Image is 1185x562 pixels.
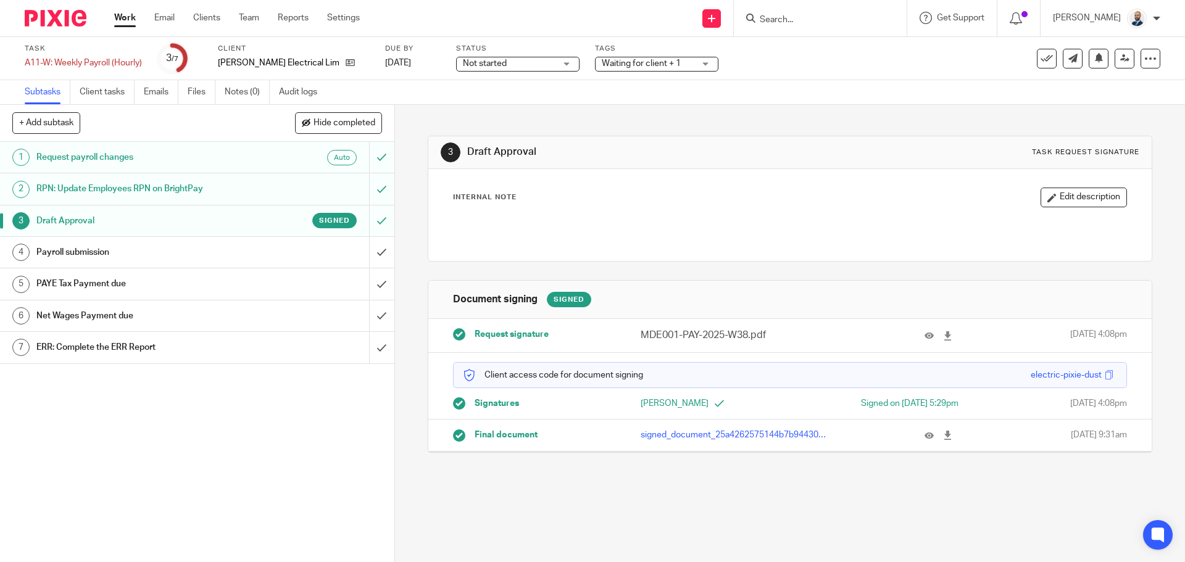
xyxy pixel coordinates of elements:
[441,143,460,162] div: 3
[385,59,411,67] span: [DATE]
[327,150,357,165] div: Auto
[1031,369,1102,381] div: electric-pixie-dust
[937,14,984,22] span: Get Support
[809,397,958,410] div: Signed on [DATE] 5:29pm
[25,44,142,54] label: Task
[36,180,250,198] h1: RPN: Update Employees RPN on BrightPay
[314,118,375,128] span: Hide completed
[1127,9,1147,28] img: Mark%20LI%20profiler.png
[453,192,517,202] p: Internal Note
[641,328,827,342] p: MDE001-PAY-2025-W38.pdf
[25,80,70,104] a: Subtasks
[172,56,178,62] small: /7
[1070,328,1127,342] span: [DATE] 4:08pm
[327,12,360,24] a: Settings
[602,59,681,68] span: Waiting for client + 1
[1041,188,1127,207] button: Edit description
[463,59,507,68] span: Not started
[12,149,30,166] div: 1
[239,12,259,24] a: Team
[463,369,643,381] p: Client access code for document signing
[641,397,790,410] p: [PERSON_NAME]
[188,80,215,104] a: Files
[759,15,870,26] input: Search
[225,80,270,104] a: Notes (0)
[36,212,250,230] h1: Draft Approval
[193,12,220,24] a: Clients
[36,148,250,167] h1: Request payroll changes
[12,244,30,261] div: 4
[80,80,135,104] a: Client tasks
[218,44,370,54] label: Client
[1053,12,1121,24] p: [PERSON_NAME]
[467,146,817,159] h1: Draft Approval
[12,181,30,198] div: 2
[319,215,350,226] span: Signed
[475,397,519,410] span: Signatures
[36,243,250,262] h1: Payroll submission
[547,292,591,307] div: Signed
[1032,147,1139,157] div: Task request signature
[12,307,30,324] div: 6
[36,338,250,357] h1: ERR: Complete the ERR Report
[12,112,80,133] button: + Add subtask
[25,10,86,27] img: Pixie
[595,44,718,54] label: Tags
[12,212,30,229] div: 3
[36,275,250,293] h1: PAYE Tax Payment due
[154,12,175,24] a: Email
[475,328,549,341] span: Request signature
[279,80,326,104] a: Audit logs
[1071,429,1127,441] span: [DATE] 9:31am
[453,293,538,306] h1: Document signing
[114,12,136,24] a: Work
[475,429,538,441] span: Final document
[166,51,178,65] div: 3
[12,339,30,356] div: 7
[385,44,441,54] label: Due by
[641,429,827,441] p: signed_document_25a4262575144b7b944304ab897aaa0a.pdf
[25,57,142,69] div: A11-W: Weekly Payroll (Hourly)
[36,307,250,325] h1: Net Wages Payment due
[1070,397,1127,410] span: [DATE] 4:08pm
[144,80,178,104] a: Emails
[218,57,339,69] p: [PERSON_NAME] Electrical Limited
[12,276,30,293] div: 5
[295,112,382,133] button: Hide completed
[278,12,309,24] a: Reports
[456,44,580,54] label: Status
